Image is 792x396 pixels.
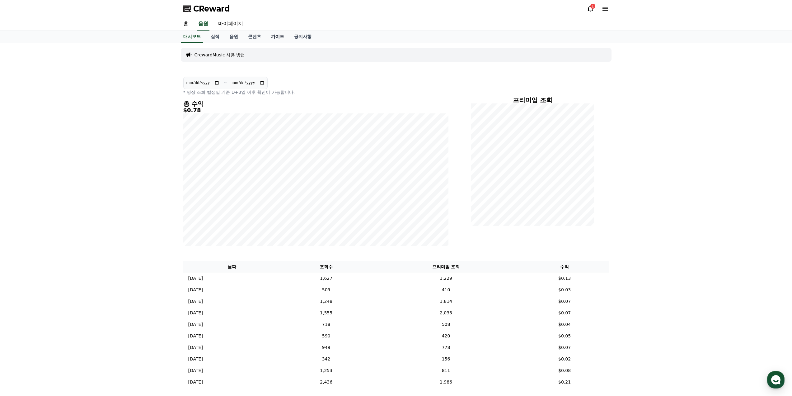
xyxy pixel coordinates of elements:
td: $0.21 [520,376,609,388]
h4: 프리미엄 조회 [471,97,594,103]
span: 홈 [20,207,23,212]
th: 프리미엄 조회 [372,261,520,273]
td: 410 [372,284,520,296]
span: 대화 [57,207,64,212]
p: [DATE] [188,287,203,293]
p: [DATE] [188,310,203,316]
td: 949 [281,342,372,353]
td: $0.07 [520,307,609,319]
td: 342 [281,353,372,365]
h4: 총 수익 [183,100,448,107]
a: 음원 [224,31,243,43]
td: $0.05 [520,330,609,342]
a: 1 [587,5,594,12]
a: 대화 [41,198,80,213]
a: 콘텐츠 [243,31,266,43]
td: $0.04 [520,319,609,330]
a: 설정 [80,198,120,213]
td: 1,229 [372,273,520,284]
th: 날짜 [183,261,281,273]
a: 공지사항 [289,31,316,43]
p: [DATE] [188,321,203,328]
td: 2,436 [281,376,372,388]
a: 음원 [197,17,209,31]
a: 홈 [178,17,193,31]
td: 1,248 [281,296,372,307]
td: 811 [372,365,520,376]
td: $0.13 [520,273,609,284]
a: 실적 [206,31,224,43]
p: [DATE] [188,367,203,374]
td: $0.07 [520,342,609,353]
td: 778 [372,342,520,353]
a: 홈 [2,198,41,213]
p: * 영상 조회 발생일 기준 D+3일 이후 확인이 가능합니다. [183,89,448,95]
td: 2,035 [372,307,520,319]
span: CReward [193,4,230,14]
td: 1,814 [372,296,520,307]
a: 마이페이지 [213,17,248,31]
td: 156 [372,353,520,365]
h5: $0.78 [183,107,448,113]
td: 1,253 [281,365,372,376]
td: $0.02 [520,353,609,365]
td: 508 [372,319,520,330]
a: 가이드 [266,31,289,43]
p: [DATE] [188,333,203,339]
td: $0.07 [520,296,609,307]
p: [DATE] [188,298,203,305]
p: [DATE] [188,344,203,351]
td: $0.03 [520,284,609,296]
td: 1,986 [372,376,520,388]
th: 조회수 [281,261,372,273]
td: 420 [372,330,520,342]
p: ~ [223,79,227,87]
td: 509 [281,284,372,296]
p: [DATE] [188,275,203,282]
a: 대시보드 [181,31,203,43]
td: 1,627 [281,273,372,284]
div: 1 [590,4,595,9]
th: 수익 [520,261,609,273]
a: CReward [183,4,230,14]
p: [DATE] [188,356,203,362]
a: CrewardMusic 사용 방법 [194,52,245,58]
p: [DATE] [188,379,203,385]
span: 설정 [96,207,104,212]
td: $0.08 [520,365,609,376]
td: 1,555 [281,307,372,319]
td: 590 [281,330,372,342]
td: 718 [281,319,372,330]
